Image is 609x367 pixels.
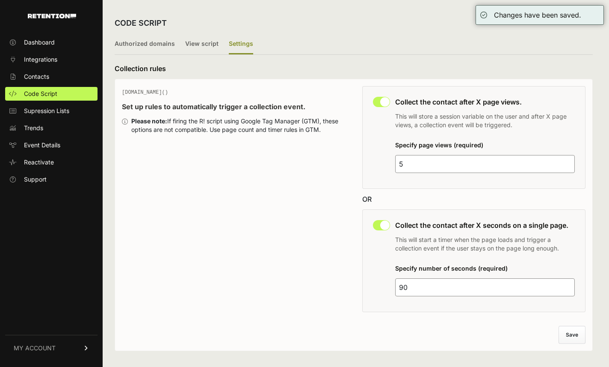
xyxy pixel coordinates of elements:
div: OR [362,194,585,204]
button: Save [559,326,585,344]
a: Integrations [5,53,98,66]
label: Specify number of seconds (required) [395,265,508,272]
span: Trends [24,124,43,132]
h3: Collect the contact after X seconds on a single page. [395,220,575,230]
a: Trends [5,121,98,135]
img: Retention.com [28,14,76,18]
label: Authorized domains [115,34,175,54]
h3: Collection rules [115,63,593,74]
h3: Collect the contact after X page views. [395,97,575,107]
span: Integrations [24,55,57,64]
span: Supression Lists [24,107,69,115]
strong: Set up rules to automatically trigger a collection event. [122,102,305,111]
span: Reactivate [24,158,54,167]
label: Settings [229,34,253,54]
a: Code Script [5,87,98,101]
span: Dashboard [24,38,55,47]
a: Reactivate [5,155,98,169]
span: MY ACCOUNT [14,344,56,352]
a: Event Details [5,138,98,152]
label: Specify page views (required) [395,141,483,149]
a: Dashboard [5,36,98,49]
span: Contacts [24,72,49,81]
p: This will start a timer when the page loads and trigger a collection event if the user stays on t... [395,236,575,253]
span: Support [24,175,47,184]
a: Supression Lists [5,104,98,118]
label: View script [185,34,219,54]
a: MY ACCOUNT [5,335,98,361]
a: Support [5,173,98,186]
span: [DOMAIN_NAME]() [122,90,168,95]
strong: Please note: [131,117,167,125]
a: Contacts [5,70,98,84]
h2: CODE SCRIPT [115,17,167,29]
span: Code Script [24,90,57,98]
div: Changes have been saved. [494,10,581,20]
div: If firing the R! script using Google Tag Manager (GTM), these options are not compatible. Use pag... [131,117,345,134]
input: 4 [395,155,575,173]
p: This will store a session variable on the user and after X page views, a collection event will be... [395,112,575,129]
input: 25 [395,278,575,296]
span: Event Details [24,141,60,149]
